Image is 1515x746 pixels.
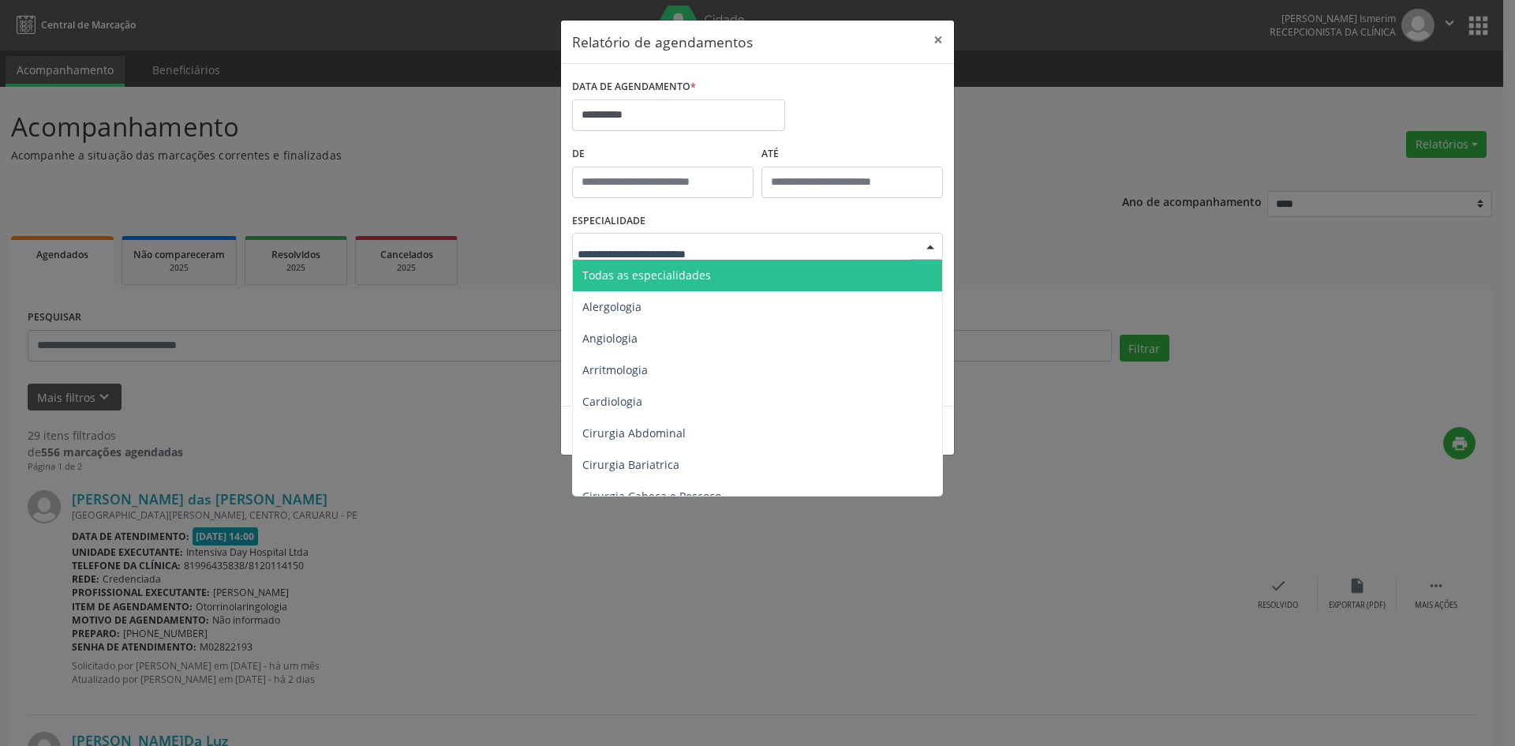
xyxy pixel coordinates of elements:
[582,331,638,346] span: Angiologia
[572,75,696,99] label: DATA DE AGENDAMENTO
[582,394,642,409] span: Cardiologia
[582,425,686,440] span: Cirurgia Abdominal
[582,362,648,377] span: Arritmologia
[582,489,721,504] span: Cirurgia Cabeça e Pescoço
[572,209,645,234] label: ESPECIALIDADE
[582,457,679,472] span: Cirurgia Bariatrica
[572,142,754,167] label: De
[761,142,943,167] label: ATÉ
[582,268,711,283] span: Todas as especialidades
[582,299,642,314] span: Alergologia
[572,32,753,52] h5: Relatório de agendamentos
[922,21,954,59] button: Close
